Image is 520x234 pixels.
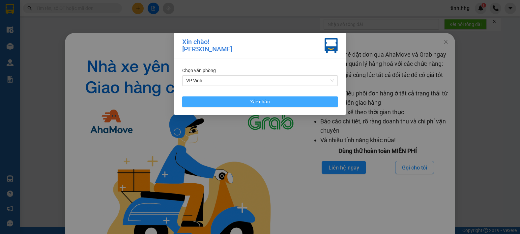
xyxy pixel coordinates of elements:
[182,67,338,74] div: Chọn văn phòng
[182,96,338,107] button: Xác nhận
[325,38,338,53] img: vxr-icon
[250,98,270,105] span: Xác nhận
[186,76,334,86] span: VP Vinh
[182,38,232,53] div: Xin chào! [PERSON_NAME]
